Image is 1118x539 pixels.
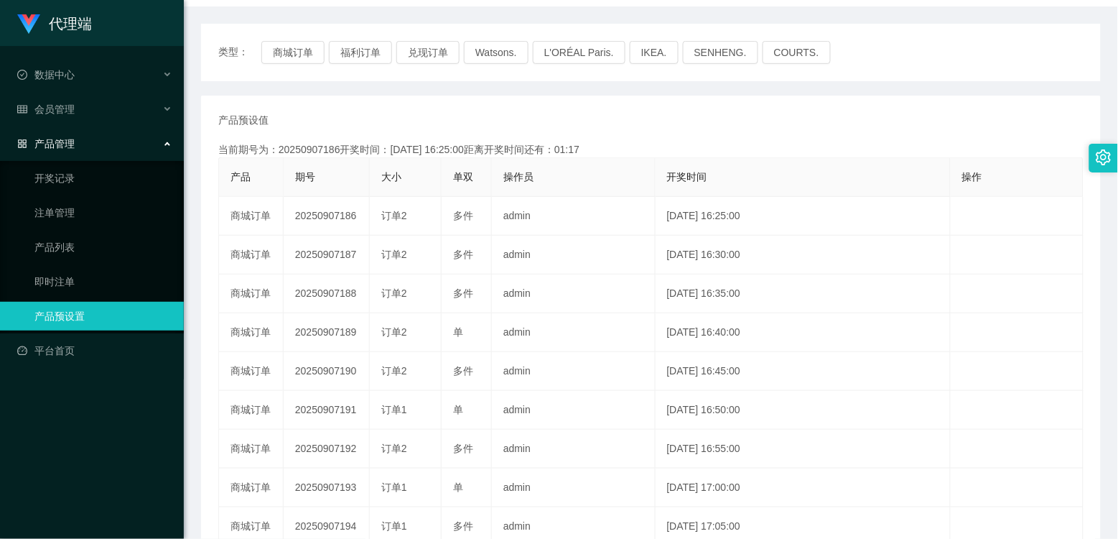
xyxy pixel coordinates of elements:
[219,197,284,236] td: 商城订单
[17,104,27,114] i: 图标: table
[17,336,172,365] a: 图标: dashboard平台首页
[218,142,1084,157] div: 当前期号为：20250907186开奖时间：[DATE] 16:25:00距离开奖时间还有：01:17
[492,352,656,391] td: admin
[230,171,251,183] span: 产品
[34,164,172,193] a: 开奖记录
[381,482,407,493] span: 订单1
[1096,149,1112,165] i: 图标: setting
[17,138,75,149] span: 产品管理
[396,41,460,64] button: 兑现订单
[667,171,707,183] span: 开奖时间
[284,313,370,352] td: 20250907189
[17,69,75,80] span: 数据中心
[219,430,284,469] td: 商城订单
[683,41,758,64] button: SENHENG.
[492,197,656,236] td: admin
[656,313,951,352] td: [DATE] 16:40:00
[218,113,269,128] span: 产品预设值
[329,41,392,64] button: 福利订单
[17,103,75,115] span: 会员管理
[381,404,407,415] span: 订单1
[492,236,656,275] td: admin
[381,171,401,183] span: 大小
[284,352,370,391] td: 20250907190
[453,171,473,183] span: 单双
[492,275,656,313] td: admin
[533,41,625,64] button: L'ORÉAL Paris.
[492,430,656,469] td: admin
[381,287,407,299] span: 订单2
[763,41,831,64] button: COURTS.
[453,520,473,532] span: 多件
[453,326,463,338] span: 单
[962,171,982,183] span: 操作
[453,482,463,493] span: 单
[464,41,528,64] button: Watsons.
[295,171,315,183] span: 期号
[219,469,284,507] td: 商城订单
[218,41,261,64] span: 类型：
[34,198,172,227] a: 注单管理
[284,391,370,430] td: 20250907191
[656,430,951,469] td: [DATE] 16:55:00
[49,1,92,47] h1: 代理端
[492,391,656,430] td: admin
[656,391,951,430] td: [DATE] 16:50:00
[219,352,284,391] td: 商城订单
[284,236,370,275] td: 20250907187
[453,443,473,454] span: 多件
[656,352,951,391] td: [DATE] 16:45:00
[453,210,473,221] span: 多件
[656,469,951,507] td: [DATE] 17:00:00
[453,287,473,299] span: 多件
[656,275,951,313] td: [DATE] 16:35:00
[656,236,951,275] td: [DATE] 16:30:00
[284,197,370,236] td: 20250907186
[381,365,407,377] span: 订单2
[381,249,407,260] span: 订单2
[219,313,284,352] td: 商城订单
[284,430,370,469] td: 20250907192
[381,326,407,338] span: 订单2
[34,302,172,331] a: 产品预设置
[492,313,656,352] td: admin
[219,275,284,313] td: 商城订单
[34,233,172,262] a: 产品列表
[503,171,534,183] span: 操作员
[381,210,407,221] span: 订单2
[17,139,27,149] i: 图标: appstore-o
[17,17,92,29] a: 代理端
[492,469,656,507] td: admin
[381,443,407,454] span: 订单2
[453,404,463,415] span: 单
[453,365,473,377] span: 多件
[219,236,284,275] td: 商城订单
[284,469,370,507] td: 20250907193
[630,41,679,64] button: IKEA.
[261,41,325,64] button: 商城订单
[34,267,172,296] a: 即时注单
[17,14,40,34] img: logo.9652507e.png
[284,275,370,313] td: 20250907188
[219,391,284,430] td: 商城订单
[656,197,951,236] td: [DATE] 16:25:00
[17,70,27,80] i: 图标: check-circle-o
[381,520,407,532] span: 订单1
[453,249,473,260] span: 多件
